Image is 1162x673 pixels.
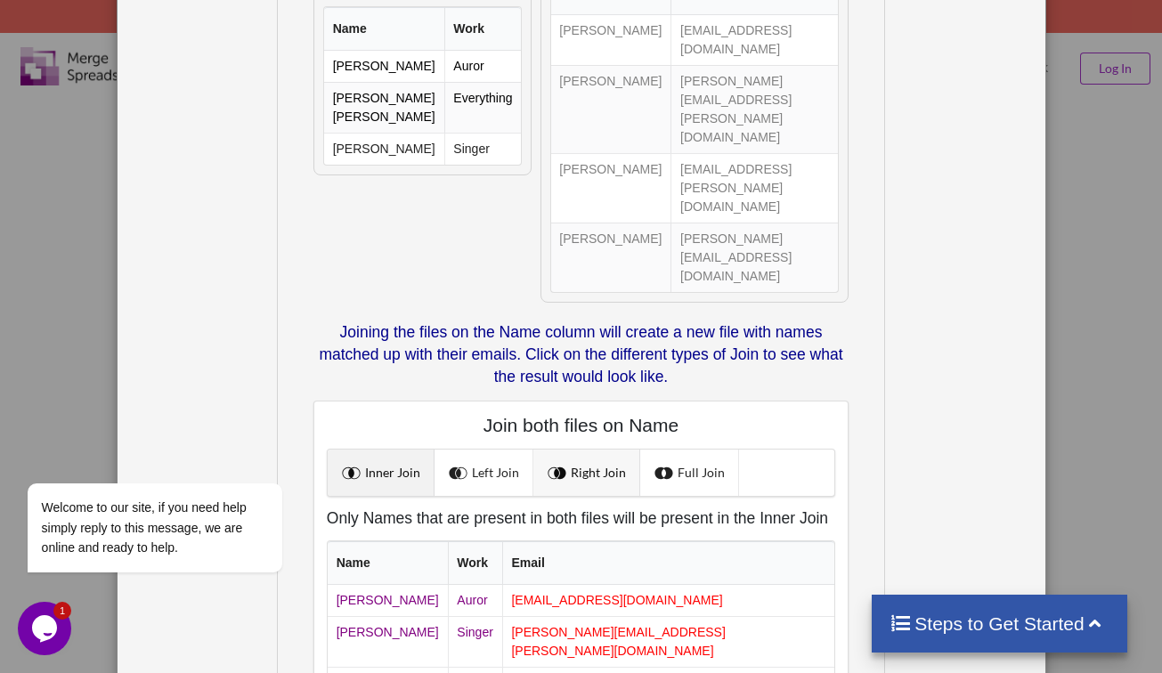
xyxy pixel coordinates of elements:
td: [PERSON_NAME][EMAIL_ADDRESS][DOMAIN_NAME] [670,223,838,292]
td: [PERSON_NAME] [551,15,671,65]
td: Auror [448,585,502,616]
th: Work [448,541,502,585]
th: Name [328,541,448,585]
iframe: chat widget [18,602,75,655]
td: [EMAIL_ADDRESS][DOMAIN_NAME] [670,15,838,65]
th: Work [444,7,522,51]
td: [PERSON_NAME][EMAIL_ADDRESS][PERSON_NAME][DOMAIN_NAME] [670,65,838,153]
td: Everything [444,82,522,133]
a: Full Join [640,450,739,496]
td: [PERSON_NAME] [551,153,671,223]
td: [EMAIL_ADDRESS][PERSON_NAME][DOMAIN_NAME] [670,153,838,223]
td: [EMAIL_ADDRESS][DOMAIN_NAME] [502,585,835,616]
td: [PERSON_NAME] [328,616,448,667]
td: [PERSON_NAME] [328,585,448,616]
td: [PERSON_NAME] [PERSON_NAME] [324,82,444,133]
a: Right Join [533,450,640,496]
a: Left Join [435,450,533,496]
td: [PERSON_NAME][EMAIL_ADDRESS][PERSON_NAME][DOMAIN_NAME] [502,616,835,667]
th: Name [324,7,444,51]
td: [PERSON_NAME] [324,51,444,82]
a: Inner Join [328,450,435,496]
td: Singer [444,133,522,165]
p: Joining the files on the Name column will create a new file with names matched up with their emai... [313,321,849,388]
td: [PERSON_NAME] [551,65,671,153]
td: [PERSON_NAME] [551,223,671,292]
th: Email [502,541,835,585]
iframe: chat widget [18,322,338,593]
h4: Steps to Get Started [890,612,1109,635]
td: Auror [444,51,522,82]
h4: Join both files on Name [327,414,835,436]
h5: Only Names that are present in both files will be present in the Inner Join [327,509,835,528]
td: [PERSON_NAME] [324,133,444,165]
td: Singer [448,616,502,667]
